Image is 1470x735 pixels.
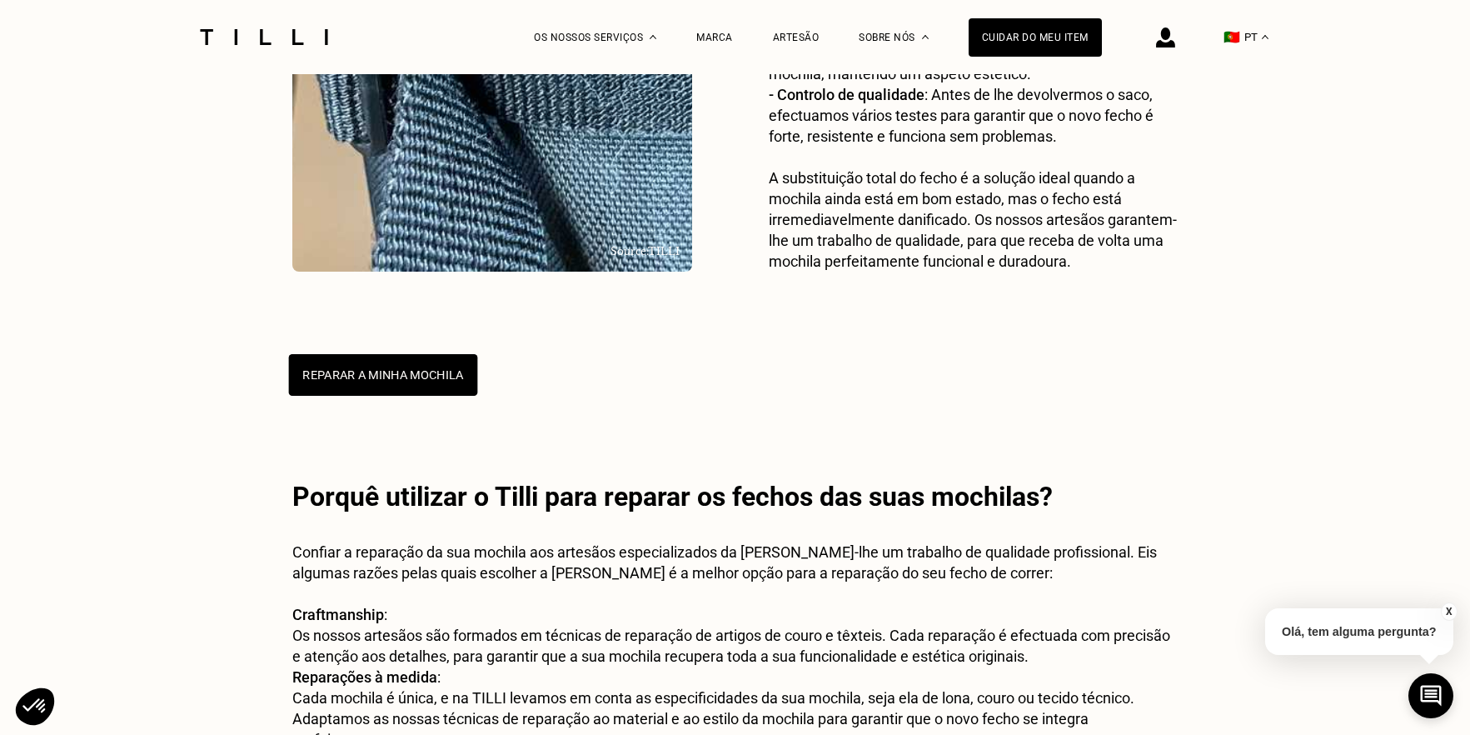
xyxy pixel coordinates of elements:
span: - Controlo de qualidade [769,86,924,103]
img: Logotipo do serviço de costura Tilli [194,29,334,45]
a: Marca [696,32,733,43]
button: X [1441,602,1458,621]
div: Source: TILLI [610,244,680,259]
button: REPARAR A MINHA MOCHILA [288,354,477,396]
span: Confiar a reparação da sua mochila aos artesãos especializados da [PERSON_NAME]-lhe um trabalho d... [292,543,1157,582]
img: Menu suspenso [650,35,656,39]
span: A substituição total do fecho é a solução ideal quando a mochila ainda está em bom estado, mas o ... [769,169,1177,270]
span: Craftmanship [292,606,384,623]
h2: Porquê utilizar o Tilli para reparar os fechos das suas mochilas? [292,478,1178,516]
a: Artesão [773,32,820,43]
img: Menu suspenso sobre [922,35,929,39]
span: : [384,606,387,623]
span: : [437,668,441,686]
a: Cuidar do meu item [969,18,1102,57]
span: : Antes de lhe devolvermos o saco, efectuamos vários testes para garantir que o novo fecho é fort... [769,86,1154,145]
img: ícone de login [1156,27,1175,47]
span: Reparações à medida [292,668,437,686]
span: Os nossos artesãos são formados em técnicas de reparação de artigos de couro e têxteis. Cada repa... [292,627,1170,665]
img: menu déroulant [1262,35,1268,39]
p: Olá, tem alguma pergunta? [1265,608,1453,655]
span: 🇵🇹 [1223,29,1240,45]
